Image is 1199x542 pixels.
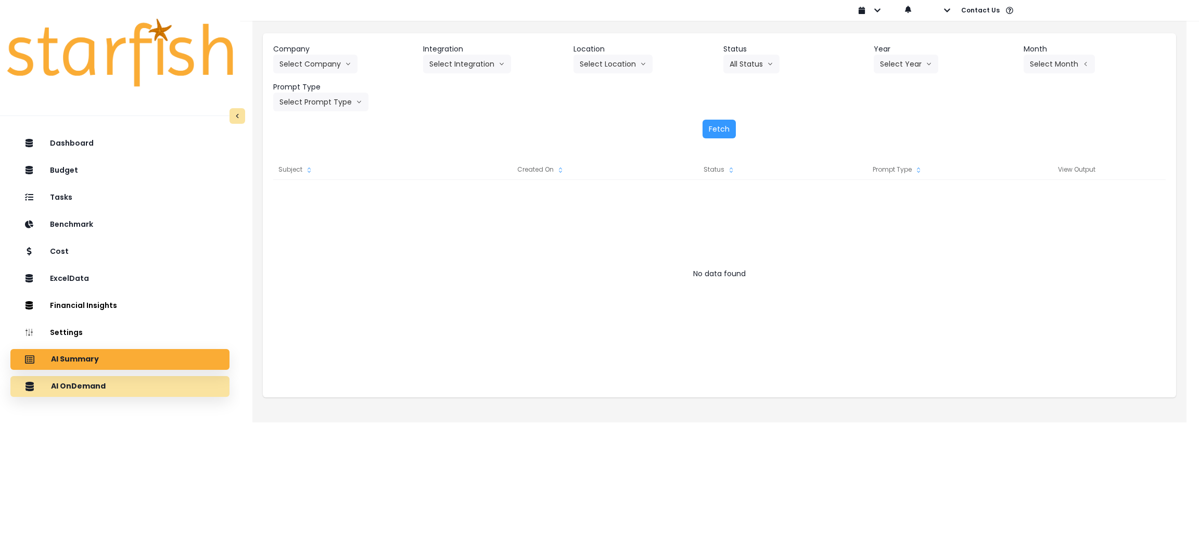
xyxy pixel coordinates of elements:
p: Cost [50,247,69,256]
p: Dashboard [50,139,94,148]
button: Cost [10,241,229,262]
button: Select Integrationarrow down line [423,55,511,73]
header: Company [273,44,415,55]
svg: sort [556,166,565,174]
header: Integration [423,44,565,55]
svg: arrow down line [926,59,932,69]
svg: arrow down line [767,59,773,69]
p: AI OnDemand [51,382,106,391]
button: Select Prompt Typearrow down line [273,93,368,111]
header: Year [874,44,1016,55]
div: View Output [987,159,1166,180]
button: Select Montharrow left line [1024,55,1095,73]
button: Benchmark [10,214,229,235]
div: Status [630,159,809,180]
button: Financial Insights [10,295,229,316]
button: Fetch [703,120,736,138]
svg: sort [727,166,735,174]
p: Benchmark [50,220,93,229]
header: Status [723,44,865,55]
header: Month [1024,44,1166,55]
button: AI OnDemand [10,376,229,397]
svg: arrow down line [356,97,362,107]
p: Budget [50,166,78,175]
svg: arrow down line [640,59,646,69]
button: All Statusarrow down line [723,55,780,73]
button: ExcelData [10,268,229,289]
button: Select Companyarrow down line [273,55,358,73]
div: Created On [452,159,630,180]
button: Select Locationarrow down line [573,55,653,73]
button: Dashboard [10,133,229,153]
svg: sort [914,166,923,174]
p: Tasks [50,193,72,202]
div: Prompt Type [809,159,987,180]
button: Select Yeararrow down line [874,55,938,73]
button: Tasks [10,187,229,208]
button: Budget [10,160,229,180]
div: Subject [273,159,451,180]
p: AI Summary [51,355,99,364]
p: ExcelData [50,274,89,283]
button: Settings [10,322,229,343]
button: AI Summary [10,349,229,370]
header: Prompt Type [273,82,415,93]
svg: arrow left line [1082,59,1089,69]
svg: sort [305,166,313,174]
div: No data found [273,263,1166,284]
svg: arrow down line [345,59,351,69]
header: Location [573,44,716,55]
svg: arrow down line [499,59,505,69]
